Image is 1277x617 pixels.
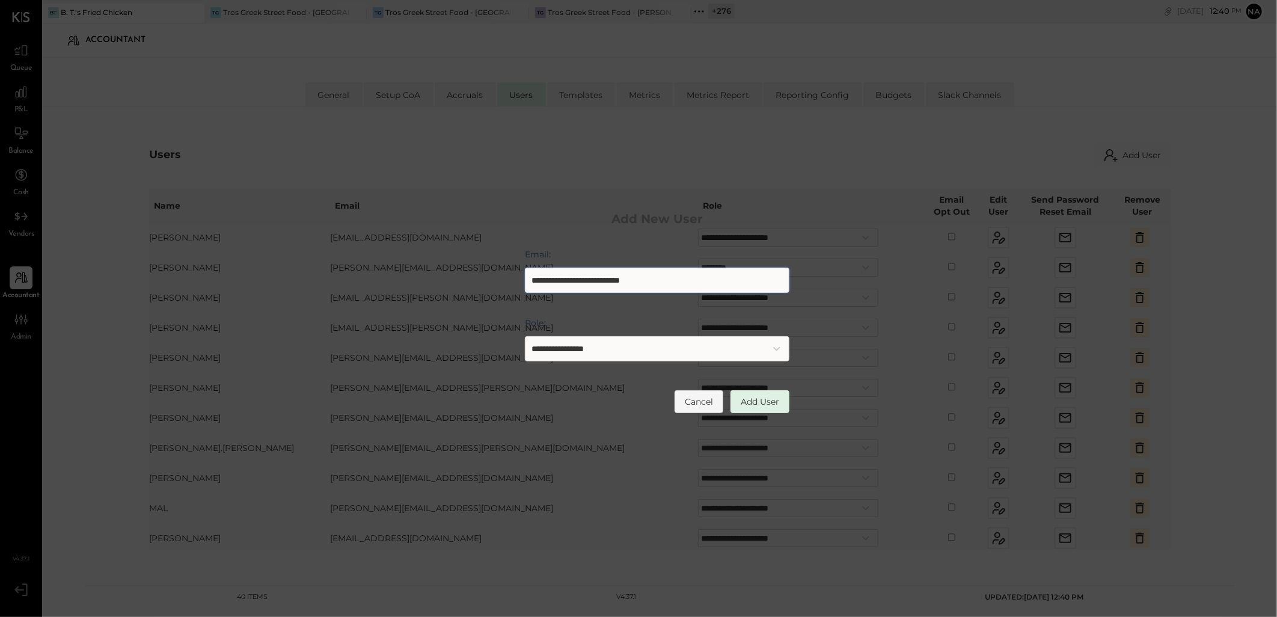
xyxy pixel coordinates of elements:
[730,390,789,413] button: Add User
[675,390,723,413] button: Cancel
[525,317,789,329] label: Role:
[507,186,807,431] div: Add User Modal
[525,204,789,234] h2: Add New User
[525,248,789,260] label: Email:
